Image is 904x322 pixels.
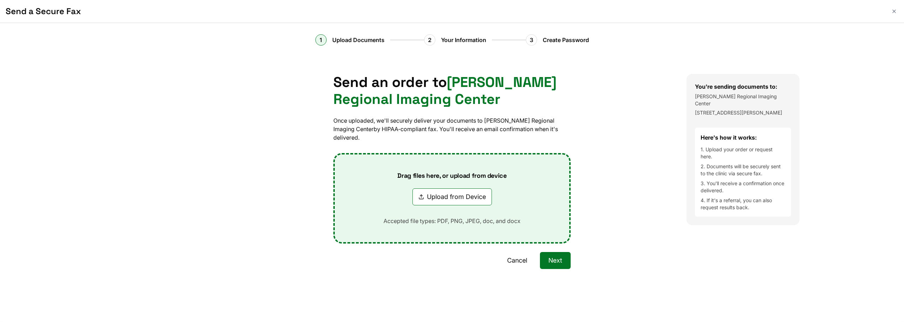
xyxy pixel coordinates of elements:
li: 1. Upload your order or request here. [701,146,785,160]
p: Accepted file types: PDF, PNG, JPEG, doc, and docx [372,217,532,225]
li: 2. Documents will be securely sent to the clinic via secure fax. [701,163,785,177]
p: [PERSON_NAME] Regional Imaging Center [695,93,791,107]
span: Your Information [441,36,486,44]
p: Drag files here, or upload from device [386,171,518,180]
button: Cancel [499,252,536,269]
div: 3 [526,34,537,46]
span: Upload Documents [332,36,385,44]
li: 3. You'll receive a confirmation once delivered. [701,180,785,194]
span: Create Password [543,36,589,44]
span: [PERSON_NAME] Regional Imaging Center [333,73,557,108]
h4: Here's how it works: [701,133,785,142]
h1: Send an order to [333,74,571,108]
h1: Send a Secure Fax [6,6,884,17]
p: [STREET_ADDRESS][PERSON_NAME] [695,109,791,116]
p: Once uploaded, we'll securely deliver your documents to [PERSON_NAME] Regional Imaging Center by ... [333,116,571,142]
button: Next [540,252,571,269]
li: 4. If it's a referral, you can also request results back. [701,197,785,211]
h3: You're sending documents to: [695,82,791,91]
div: 1 [315,34,327,46]
button: Close [890,7,898,16]
div: 2 [424,34,435,46]
button: Upload from Device [412,188,492,205]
